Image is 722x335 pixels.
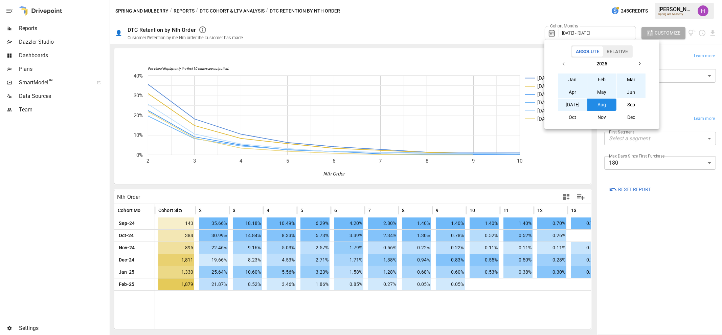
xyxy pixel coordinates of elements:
[617,86,646,98] button: Jun
[617,74,646,86] button: Mar
[587,74,616,86] button: Feb
[558,111,587,123] button: Oct
[587,86,616,98] button: May
[617,99,646,111] button: Sep
[603,46,632,57] button: Relative
[617,111,646,123] button: Dec
[558,74,587,86] button: Jan
[587,99,616,111] button: Aug
[570,58,633,70] button: 2025
[587,111,616,123] button: Nov
[558,99,587,111] button: [DATE]
[572,46,603,57] button: Absolute
[558,86,587,98] button: Apr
